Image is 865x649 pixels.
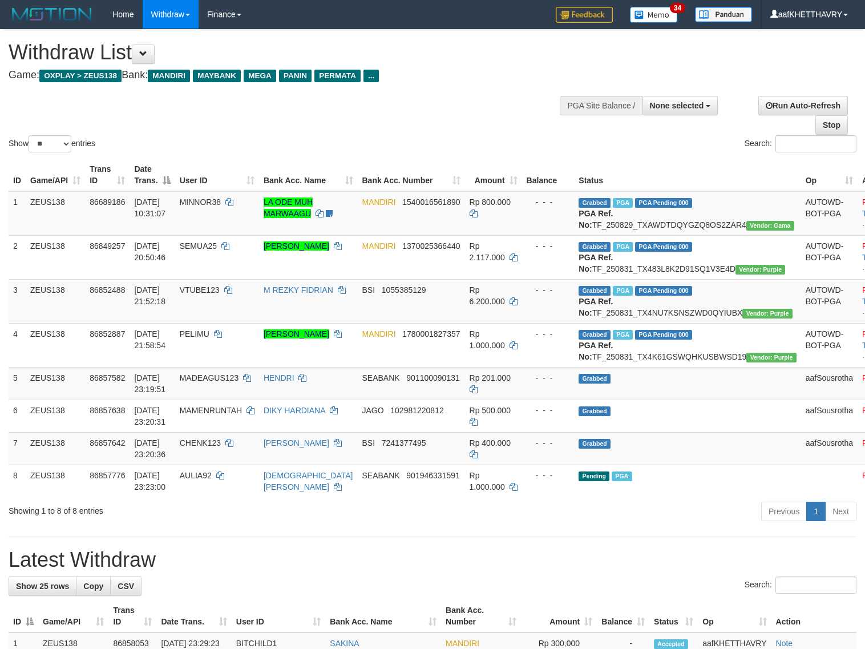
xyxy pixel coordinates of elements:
[761,502,807,521] a: Previous
[9,191,26,236] td: 1
[244,70,276,82] span: MEGA
[180,438,221,448] span: CHENK123
[745,135,856,152] label: Search:
[358,159,465,191] th: Bank Acc. Number: activate to sort column ascending
[134,438,165,459] span: [DATE] 23:20:36
[642,96,718,115] button: None selected
[180,197,221,207] span: MINNOR38
[579,330,611,340] span: Grabbed
[574,191,801,236] td: TF_250829_TXAWDTDQYGZQ8OS2ZAR4
[613,198,633,208] span: Marked by aafkaynarin
[527,405,570,416] div: - - -
[90,329,125,338] span: 86852887
[521,600,597,632] th: Amount: activate to sort column ascending
[654,639,688,649] span: Accepted
[470,406,511,415] span: Rp 500.000
[527,328,570,340] div: - - -
[9,159,26,191] th: ID
[470,471,505,491] span: Rp 1.000.000
[613,330,633,340] span: Marked by aafsolysreylen
[264,373,294,382] a: HENDRI
[26,465,85,497] td: ZEUS138
[613,242,633,252] span: Marked by aafsreyleap
[579,471,609,481] span: Pending
[259,159,358,191] th: Bank Acc. Name: activate to sort column ascending
[801,432,858,465] td: aafSousrotha
[264,329,329,338] a: [PERSON_NAME]
[16,582,69,591] span: Show 25 rows
[527,284,570,296] div: - - -
[612,471,632,481] span: Marked by aaftrukkakada
[325,600,441,632] th: Bank Acc. Name: activate to sort column ascending
[613,286,633,296] span: Marked by aafsolysreylen
[635,330,692,340] span: PGA Pending
[90,438,125,448] span: 86857642
[382,438,426,448] span: Copy 7241377495 to clipboard
[579,297,613,317] b: PGA Ref. No:
[314,70,361,82] span: PERMATA
[130,159,175,191] th: Date Trans.: activate to sort column descending
[134,373,165,394] span: [DATE] 23:19:51
[362,197,396,207] span: MANDIRI
[90,373,125,382] span: 86857582
[134,197,165,218] span: [DATE] 10:31:07
[180,285,220,295] span: VTUBE123
[402,241,460,251] span: Copy 1370025366440 to clipboard
[597,600,649,632] th: Balance: activate to sort column ascending
[279,70,312,82] span: PANIN
[26,235,85,279] td: ZEUS138
[630,7,678,23] img: Button%20Memo.svg
[695,7,752,22] img: panduan.png
[735,265,785,275] span: Vendor URL: https://trx4.1velocity.biz
[134,471,165,491] span: [DATE] 23:23:00
[180,406,242,415] span: MAMENRUNTAH
[9,70,565,81] h4: Game: Bank:
[402,329,460,338] span: Copy 1780001827357 to clipboard
[579,406,611,416] span: Grabbed
[775,577,856,594] input: Search:
[574,323,801,367] td: TF_250831_TX4K61GSWQHKUSBWSD19
[801,191,858,236] td: AUTOWD-BOT-PGA
[9,432,26,465] td: 7
[470,438,511,448] span: Rp 400.000
[134,241,165,262] span: [DATE] 20:50:46
[801,279,858,323] td: AUTOWD-BOT-PGA
[579,286,611,296] span: Grabbed
[9,323,26,367] td: 4
[758,96,848,115] a: Run Auto-Refresh
[76,577,111,596] a: Copy
[527,437,570,449] div: - - -
[180,373,239,382] span: MADEAGUS123
[801,367,858,400] td: aafSousrotha
[560,96,642,115] div: PGA Site Balance /
[180,471,212,480] span: AULIA92
[801,235,858,279] td: AUTOWD-BOT-PGA
[362,406,384,415] span: JAGO
[527,240,570,252] div: - - -
[148,70,190,82] span: MANDIRI
[90,471,125,480] span: 86857776
[90,241,125,251] span: 86849257
[527,196,570,208] div: - - -
[134,329,165,350] span: [DATE] 21:58:54
[801,323,858,367] td: AUTOWD-BOT-PGA
[9,135,95,152] label: Show entries
[362,241,396,251] span: MANDIRI
[362,285,375,295] span: BSI
[118,582,134,591] span: CSV
[264,406,325,415] a: DIKY HARDIANA
[406,471,459,480] span: Copy 901946331591 to clipboard
[470,241,505,262] span: Rp 2.117.000
[26,323,85,367] td: ZEUS138
[579,209,613,229] b: PGA Ref. No:
[108,600,156,632] th: Trans ID: activate to sort column ascending
[134,406,165,426] span: [DATE] 23:20:31
[9,400,26,432] td: 6
[264,241,329,251] a: [PERSON_NAME]
[264,471,353,491] a: [DEMOGRAPHIC_DATA][PERSON_NAME]
[264,197,313,218] a: LA ODE MUH MARWAAGU
[635,198,692,208] span: PGA Pending
[9,41,565,64] h1: Withdraw List
[9,600,38,632] th: ID: activate to sort column descending
[9,465,26,497] td: 8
